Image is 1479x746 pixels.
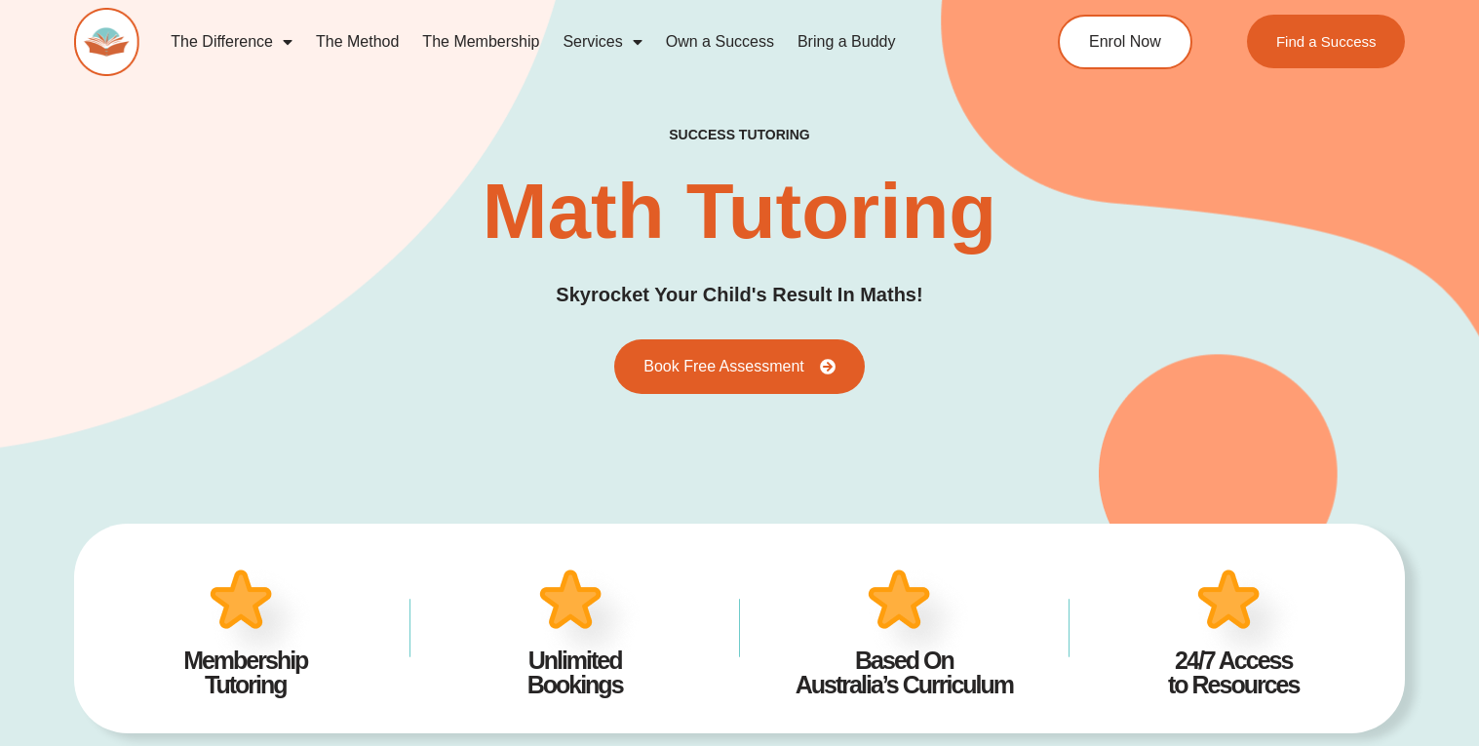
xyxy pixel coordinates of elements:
[440,648,710,697] h4: Unlimited Bookings
[410,20,551,64] a: The Membership
[1099,648,1369,697] h4: 24/7 Access to Resources
[159,20,981,64] nav: Menu
[110,648,380,697] h4: Membership Tutoring
[1089,34,1161,50] span: Enrol Now
[159,20,304,64] a: The Difference
[1276,34,1377,49] span: Find a Success
[643,359,804,374] span: Book Free Assessment
[614,339,865,394] a: Book Free Assessment
[1247,15,1406,68] a: Find a Success
[551,20,653,64] a: Services
[483,173,996,251] h2: Math Tutoring
[669,127,809,143] h4: success tutoring
[769,648,1039,697] h4: Based On Australia’s Curriculum
[304,20,410,64] a: The Method
[556,280,922,310] h3: Skyrocket Your Child's Result In Maths!
[786,20,908,64] a: Bring a Buddy
[654,20,786,64] a: Own a Success
[1058,15,1192,69] a: Enrol Now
